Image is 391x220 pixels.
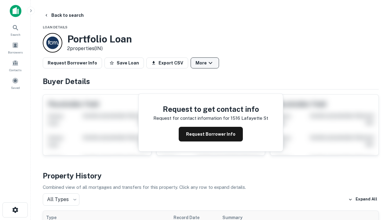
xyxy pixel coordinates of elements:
p: 2 properties (IN) [67,45,132,52]
button: Back to search [42,10,86,21]
button: Request Borrower Info [179,127,243,141]
p: Request for contact information for [153,115,229,122]
a: Borrowers [2,39,29,56]
span: Saved [11,85,20,90]
h4: Property History [43,170,379,181]
span: Loan Details [43,25,68,29]
p: Combined view of all mortgages and transfers for this property. Click any row to expand details. [43,184,379,191]
iframe: Chat Widget [360,171,391,200]
span: Contacts [9,68,21,72]
span: Search [10,32,20,37]
button: Request Borrower Info [43,57,102,68]
p: 1516 lafayette st [231,115,268,122]
img: capitalize-icon.png [10,5,21,17]
h4: Request to get contact info [153,104,268,115]
a: Contacts [2,57,29,74]
h4: Buyer Details [43,76,379,87]
button: Export CSV [146,57,188,68]
a: Saved [2,75,29,91]
button: More [191,57,219,68]
button: Expand All [347,195,379,204]
span: Borrowers [8,50,23,55]
h3: Portfolio Loan [67,33,132,45]
a: Search [2,22,29,38]
button: Save Loan [104,57,144,68]
div: All Types [43,193,79,206]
